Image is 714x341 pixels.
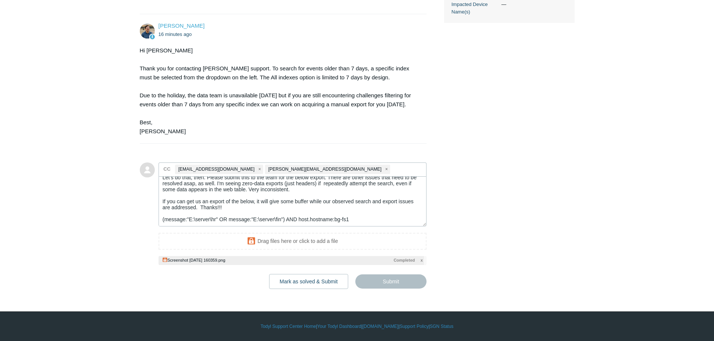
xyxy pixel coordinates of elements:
textarea: Add your reply [159,176,427,227]
a: Your Todyl Dashboard [317,323,361,330]
a: SGN Status [430,323,454,330]
div: Hi [PERSON_NAME] Thank you for contacting [PERSON_NAME] support. To search for events older than ... [140,46,419,136]
time: 10/13/2025, 15:36 [159,31,192,37]
a: [DOMAIN_NAME] [362,323,398,330]
a: Todyl Support Center Home [260,323,316,330]
dt: Impacted Device Name(s) [452,1,498,15]
a: [PERSON_NAME] [159,22,205,29]
input: Submit [355,274,427,289]
div: | | | | [140,323,575,330]
span: close [385,165,388,174]
a: Support Policy [400,323,428,330]
label: CC [163,164,171,175]
span: Completed [394,257,415,264]
dd: — [498,1,567,8]
span: x [421,257,423,264]
span: close [258,165,261,174]
span: [EMAIL_ADDRESS][DOMAIN_NAME] [178,165,254,174]
span: [PERSON_NAME][EMAIL_ADDRESS][DOMAIN_NAME] [268,165,382,174]
button: Mark as solved & Submit [269,274,348,289]
span: Spencer Grissom [159,22,205,29]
